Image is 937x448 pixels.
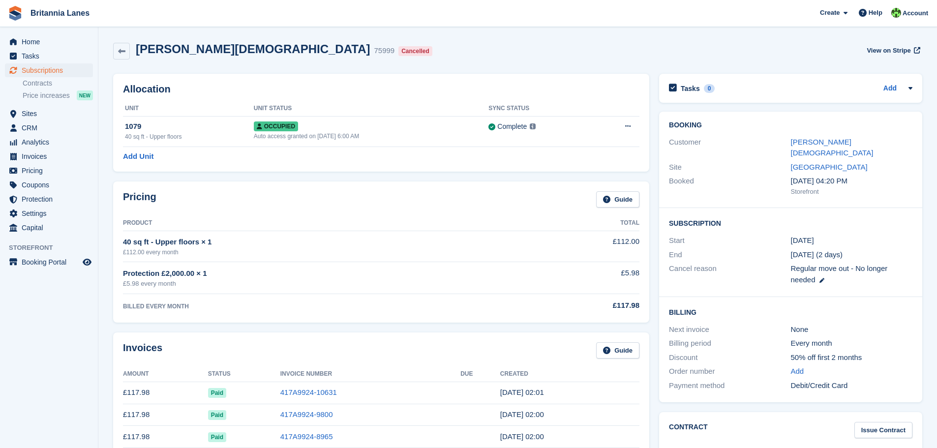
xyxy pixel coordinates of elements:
th: Created [500,366,639,382]
div: Cancelled [398,46,432,56]
img: icon-info-grey-7440780725fd019a000dd9b08b2336e03edf1995a4989e88bcd33f0948082b44.svg [530,123,536,129]
th: Sync Status [488,101,593,117]
a: Contracts [23,79,93,88]
span: [DATE] (2 days) [791,250,843,259]
div: None [791,324,912,335]
div: £5.98 every month [123,279,520,289]
span: Protection [22,192,81,206]
a: Add [883,83,897,94]
span: Booking Portal [22,255,81,269]
div: [DATE] 04:20 PM [791,176,912,187]
a: menu [5,49,93,63]
a: menu [5,135,93,149]
a: Guide [596,191,639,208]
h2: Pricing [123,191,156,208]
a: View on Stripe [863,42,922,59]
th: Unit Status [254,101,489,117]
div: End [669,249,790,261]
div: Protection £2,000.00 × 1 [123,268,520,279]
a: menu [5,107,93,120]
time: 2025-06-09 01:00:38 UTC [500,432,544,441]
span: Occupied [254,121,298,131]
td: £5.98 [520,262,639,294]
div: Cancel reason [669,263,790,285]
span: Storefront [9,243,98,253]
div: 40 sq ft - Upper floors [125,132,254,141]
td: £117.98 [123,426,208,448]
span: CRM [22,121,81,135]
span: Paid [208,432,226,442]
a: menu [5,164,93,178]
a: menu [5,121,93,135]
div: 40 sq ft - Upper floors × 1 [123,237,520,248]
a: menu [5,63,93,77]
a: menu [5,178,93,192]
span: Tasks [22,49,81,63]
th: Total [520,215,639,231]
span: Subscriptions [22,63,81,77]
div: Debit/Credit Card [791,380,912,391]
div: 50% off first 2 months [791,352,912,363]
span: Analytics [22,135,81,149]
th: Due [460,366,500,382]
a: menu [5,35,93,49]
img: Robert Parr [891,8,901,18]
div: BILLED EVERY MONTH [123,302,520,311]
div: Complete [497,121,527,132]
span: Price increases [23,91,70,100]
a: menu [5,192,93,206]
div: £112.00 every month [123,248,520,257]
a: Add [791,366,804,377]
span: Home [22,35,81,49]
span: Help [869,8,882,18]
a: Issue Contract [854,422,912,438]
img: stora-icon-8386f47178a22dfd0bd8f6a31ec36ba5ce8667c1dd55bd0f319d3a0aa187defe.svg [8,6,23,21]
div: Next invoice [669,324,790,335]
div: Start [669,235,790,246]
time: 2025-07-09 01:00:20 UTC [500,410,544,418]
a: menu [5,255,93,269]
span: Create [820,8,840,18]
a: menu [5,221,93,235]
time: 2025-03-09 01:00:00 UTC [791,235,814,246]
div: Billing period [669,338,790,349]
div: Booked [669,176,790,196]
div: Every month [791,338,912,349]
div: Customer [669,137,790,159]
td: £117.98 [123,404,208,426]
a: 417A9924-8965 [280,432,333,441]
div: 75999 [374,45,394,57]
span: Pricing [22,164,81,178]
div: Site [669,162,790,173]
a: [PERSON_NAME][DEMOGRAPHIC_DATA] [791,138,874,157]
span: Paid [208,388,226,398]
span: Coupons [22,178,81,192]
a: 417A9924-10631 [280,388,337,396]
a: menu [5,207,93,220]
th: Amount [123,366,208,382]
div: Payment method [669,380,790,391]
a: Preview store [81,256,93,268]
h2: Invoices [123,342,162,358]
div: Auto access granted on [DATE] 6:00 AM [254,132,489,141]
h2: Subscription [669,218,912,228]
div: Discount [669,352,790,363]
a: menu [5,149,93,163]
span: View on Stripe [867,46,910,56]
th: Invoice Number [280,366,460,382]
div: £117.98 [520,300,639,311]
a: Price increases NEW [23,90,93,101]
a: Add Unit [123,151,153,162]
h2: Allocation [123,84,639,95]
a: 417A9924-9800 [280,410,333,418]
span: Paid [208,410,226,420]
td: £117.98 [123,382,208,404]
div: NEW [77,90,93,100]
a: Guide [596,342,639,358]
span: Account [903,8,928,18]
th: Product [123,215,520,231]
div: Storefront [791,187,912,197]
h2: Billing [669,307,912,317]
div: 0 [704,84,715,93]
td: £112.00 [520,231,639,262]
